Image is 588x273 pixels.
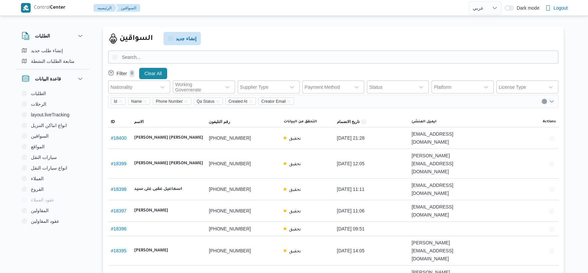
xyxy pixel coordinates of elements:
button: عقود المقاولين [19,216,87,226]
span: تاريخ الانضمام; Sorted in descending order [337,119,360,124]
button: All actions [548,207,556,215]
span: [EMAIL_ADDRESS][DOMAIN_NAME] [412,130,481,146]
button: العملاء [19,173,87,184]
span: [DATE] 09:51 [337,225,365,233]
span: الاسم [134,119,144,124]
div: الطلبات [16,45,90,69]
span: الرحلات [31,100,46,108]
span: Name [131,98,142,105]
a: #18398 [111,187,127,192]
button: الاسم [132,116,206,127]
span: رقم التليفون [209,119,230,124]
span: [DATE] 12:05 [337,160,365,168]
span: [PHONE_NUMBER] [209,160,251,168]
span: Creator Email [258,97,294,105]
span: [DATE] 11:06 [337,207,365,215]
span: [PHONE_NUMBER] [209,207,251,215]
p: Filter [117,71,127,76]
b: [PERSON_NAME] [PERSON_NAME] [134,160,203,168]
span: Qa Status [194,97,223,105]
button: رقم التليفون [206,116,281,127]
b: [PERSON_NAME] [134,247,168,255]
span: [DATE] 14:05 [337,247,365,255]
button: ID [108,116,132,127]
button: الرئيسيه [94,4,117,12]
button: Remove Phone Number from selection in this group [184,99,188,103]
span: انواع سيارات النقل [31,164,67,172]
b: اسماعيل عقبى على سيد [134,185,182,193]
span: Phone Number [156,98,183,105]
button: Remove Qa Status from selection in this group [216,99,220,103]
span: اجهزة التليفون [31,228,59,236]
span: [DATE] 11:11 [337,185,365,193]
span: المقاولين [31,206,49,214]
button: سيارات النقل [19,152,87,163]
div: Nationality [111,84,132,90]
button: layout.liveTracking [19,109,87,120]
button: قاعدة البيانات [22,75,84,83]
span: متابعة الطلبات النشطة [31,57,75,65]
input: Search... [108,51,558,64]
span: سيارات النقل [31,153,57,161]
svg: Sorted in descending order [361,119,366,124]
p: تحقيق [289,134,301,142]
span: إنشاء طلب جديد [31,47,63,55]
span: [EMAIL_ADDRESS][DOMAIN_NAME] [412,203,481,219]
span: [PHONE_NUMBER] [209,247,251,255]
button: All actions [548,160,556,168]
div: Status [369,84,383,90]
button: Open list of options [549,99,554,104]
span: Qa Status [197,98,214,105]
span: التحقق من البيانات [284,119,317,124]
span: ايميل المنشئ [412,119,437,124]
p: تحقيق [289,247,301,255]
h2: السواقين [120,33,153,45]
span: layout.liveTracking [31,111,69,119]
h3: الطلبات [35,32,50,40]
button: Clear input [542,99,547,104]
p: تحقيق [289,185,301,193]
button: Logout [543,1,570,15]
span: Actions [543,119,556,124]
button: Remove Created At from selection in this group [249,99,253,103]
b: Center [50,5,66,11]
a: #18397 [111,208,127,213]
div: قاعدة البيانات [16,88,90,232]
button: تاريخ الانضمامSorted in descending order [334,116,409,127]
button: عقود العملاء [19,195,87,205]
span: المواقع [31,143,45,151]
span: Name [128,97,150,105]
span: الفروع [31,185,44,193]
span: [PHONE_NUMBER] [209,225,251,233]
span: Dark mode [514,5,539,11]
span: [PERSON_NAME][EMAIL_ADDRESS][DOMAIN_NAME] [412,152,481,176]
b: [PERSON_NAME] [PERSON_NAME] [134,134,203,142]
button: السواقين [116,4,140,12]
button: المواقع [19,141,87,152]
span: عقود العملاء [31,196,54,204]
button: All actions [548,134,556,142]
a: #18396 [111,226,127,231]
button: All actions [548,186,556,194]
div: Payment Method [305,84,340,90]
button: Remove Id from selection in this group [119,99,123,103]
span: Logout [553,4,568,12]
span: السواقين [31,132,49,140]
div: Supplier Type [240,84,268,90]
span: Creator Email [261,98,286,105]
button: السواقين [19,131,87,141]
span: [PERSON_NAME][EMAIL_ADDRESS][DOMAIN_NAME] [412,239,481,263]
button: الطلبات [22,32,84,40]
div: Platform [434,84,451,90]
span: Created At [225,97,256,105]
span: [DATE] 21:28 [337,134,365,142]
button: انواع سيارات النقل [19,163,87,173]
span: ID [111,119,115,124]
button: إنشاء جديد [163,32,201,45]
span: العملاء [31,175,44,183]
button: انواع اماكن التنزيل [19,120,87,131]
button: الفروع [19,184,87,195]
button: متابعة الطلبات النشطة [19,56,87,67]
button: All actions [548,225,556,233]
button: المقاولين [19,205,87,216]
